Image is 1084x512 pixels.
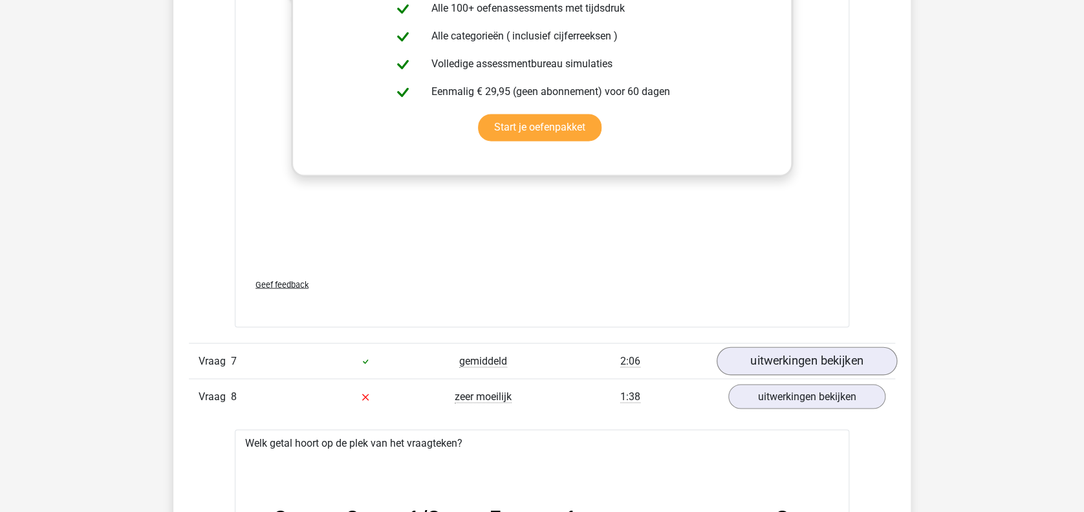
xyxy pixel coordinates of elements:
span: zeer moeilijk [455,390,512,403]
span: Vraag [199,389,231,404]
a: Start je oefenpakket [478,114,602,141]
a: uitwerkingen bekijken [728,384,885,409]
span: 7 [231,354,237,367]
span: 2:06 [620,354,640,367]
span: Vraag [199,353,231,368]
span: 8 [231,390,237,402]
span: 1:38 [620,390,640,403]
a: uitwerkingen bekijken [717,347,897,375]
span: gemiddeld [459,354,507,367]
span: Geef feedback [255,279,309,289]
